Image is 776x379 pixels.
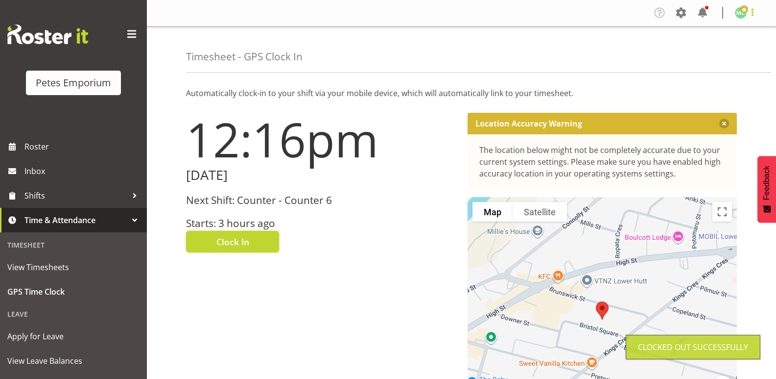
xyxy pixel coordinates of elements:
[24,139,142,154] span: Roster
[7,260,140,275] span: View Timesheets
[2,279,144,304] a: GPS Time Clock
[186,168,456,183] h2: [DATE]
[735,7,747,19] img: melissa-cowen2635.jpg
[472,202,513,222] button: Show street map
[24,188,127,203] span: Shifts
[186,231,279,253] button: Clock In
[2,255,144,279] a: View Timesheets
[186,87,737,99] p: Automatically clock-in to your shift via your mobile device, which will automatically link to you...
[7,284,140,299] span: GPS Time Clock
[216,235,249,248] span: Clock In
[479,144,726,179] div: The location below might not be completely accurate due to your current system settings. Please m...
[2,235,144,255] div: Timesheet
[24,164,142,178] span: Inbox
[36,76,111,90] div: Petes Emporium
[712,202,732,222] button: Toggle fullscreen view
[475,119,582,128] p: Location Accuracy Warning
[24,213,127,227] span: Time & Attendance
[2,324,144,349] a: Apply for Leave
[186,113,456,166] h1: 12:16pm
[7,329,140,344] span: Apply for Leave
[7,25,88,44] img: Rosterit website logo
[719,119,729,128] button: Close message
[186,218,456,229] h3: Starts: 3 hours ago
[186,51,303,62] h4: Timesheet - GPS Clock In
[513,202,567,222] button: Show satellite imagery
[638,341,748,353] div: Clocked out Successfully
[757,156,776,223] button: Feedback - Show survey
[762,166,771,200] span: Feedback
[7,354,140,368] span: View Leave Balances
[2,304,144,324] div: Leave
[186,195,456,206] h3: Next Shift: Counter - Counter 6
[2,349,144,373] a: View Leave Balances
